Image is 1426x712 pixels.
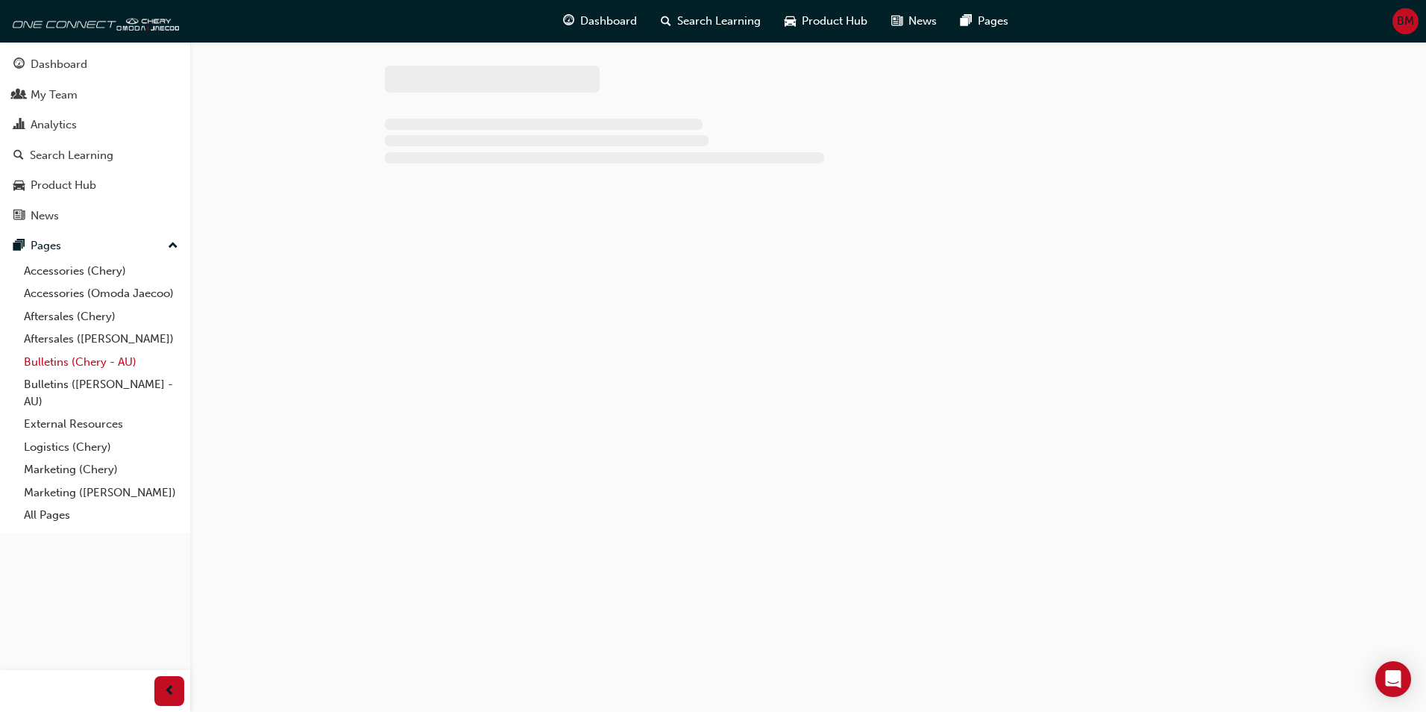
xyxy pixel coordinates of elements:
a: News [6,202,184,230]
a: Dashboard [6,51,184,78]
button: Pages [6,232,184,260]
a: Analytics [6,111,184,139]
div: Dashboard [31,56,87,73]
img: oneconnect [7,6,179,36]
a: Bulletins ([PERSON_NAME] - AU) [18,373,184,413]
span: guage-icon [563,12,574,31]
a: Marketing (Chery) [18,458,184,481]
div: Analytics [31,116,77,134]
span: News [908,13,937,30]
span: search-icon [13,149,24,163]
span: BM [1397,13,1414,30]
button: DashboardMy TeamAnalyticsSearch LearningProduct HubNews [6,48,184,232]
span: Search Learning [677,13,761,30]
a: Aftersales ([PERSON_NAME]) [18,328,184,351]
div: Product Hub [31,177,96,194]
a: Product Hub [6,172,184,199]
a: Accessories (Omoda Jaecoo) [18,282,184,305]
a: search-iconSearch Learning [649,6,773,37]
span: Dashboard [580,13,637,30]
span: search-icon [661,12,671,31]
div: My Team [31,87,78,104]
span: car-icon [13,179,25,193]
span: Product Hub [802,13,867,30]
a: Marketing ([PERSON_NAME]) [18,481,184,505]
span: prev-icon [164,682,175,701]
div: News [31,207,59,225]
span: pages-icon [13,240,25,253]
a: pages-iconPages [949,6,1020,37]
a: news-iconNews [879,6,949,37]
span: pages-icon [961,12,972,31]
a: Logistics (Chery) [18,436,184,459]
a: My Team [6,81,184,109]
span: Pages [978,13,1008,30]
a: Bulletins (Chery - AU) [18,351,184,374]
div: Open Intercom Messenger [1375,661,1411,697]
div: Pages [31,237,61,254]
a: Accessories (Chery) [18,260,184,283]
span: chart-icon [13,119,25,132]
span: news-icon [13,210,25,223]
span: up-icon [168,237,178,256]
a: All Pages [18,504,184,527]
a: Search Learning [6,142,184,169]
span: people-icon [13,89,25,102]
a: External Resources [18,413,184,436]
a: car-iconProduct Hub [773,6,879,37]
span: guage-icon [13,58,25,72]
span: car-icon [785,12,796,31]
span: news-icon [891,12,902,31]
a: guage-iconDashboard [551,6,649,37]
a: Aftersales (Chery) [18,305,184,328]
button: BM [1392,8,1419,34]
div: Search Learning [30,147,113,164]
